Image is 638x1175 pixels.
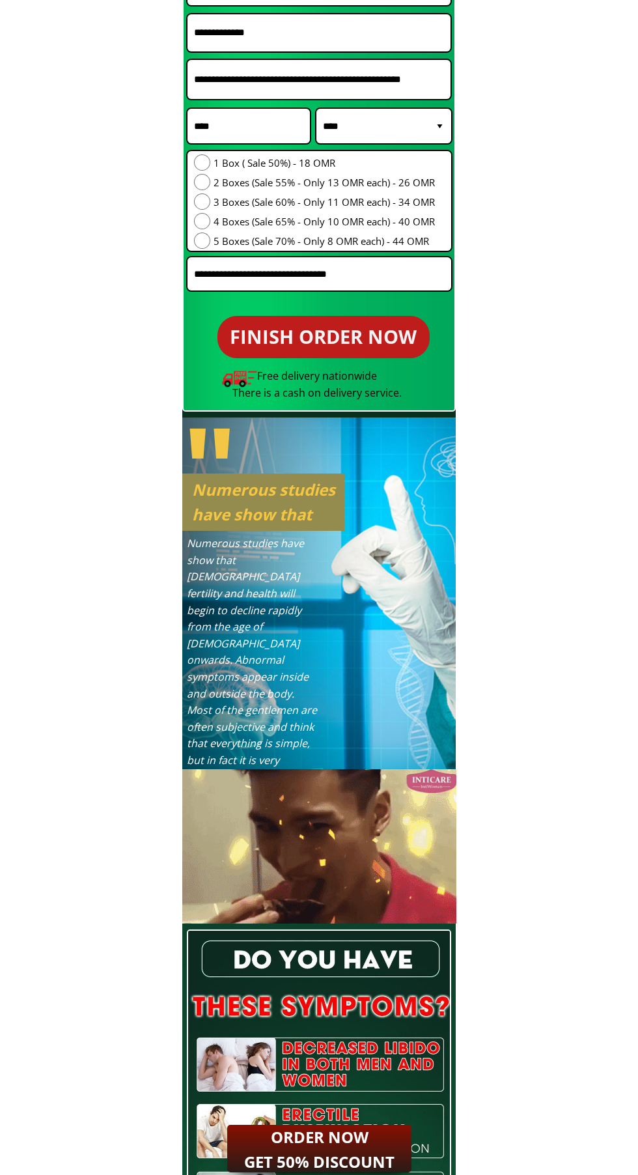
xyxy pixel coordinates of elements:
span: 3 Boxes (Sale 60% - Only 11 OMR each) - 34 OMR [214,194,435,210]
span: 4 Boxes (Sale 65% - Only 10 OMR each) - 40 OMR [214,214,435,229]
span: 2 Boxes (Sale 55% - Only 13 OMR each) - 26 OMR [214,175,435,190]
div: Free delivery nationwide There is a cash on delivery service. [185,368,449,401]
p: FINISH ORDER NOW [217,316,430,358]
span: 1 Box ( Sale 50%) - 18 OMR [214,155,435,171]
span: 5 Boxes (Sale 70% - Only 8 OMR each) - 44 OMR [214,233,435,249]
h2: ORDER NOW GET 50% DISCOUNT [236,1125,402,1175]
div: Numerous studies have show that [DEMOGRAPHIC_DATA] fertility and health will begin to decline rap... [187,535,318,786]
h1: " [182,374,291,560]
